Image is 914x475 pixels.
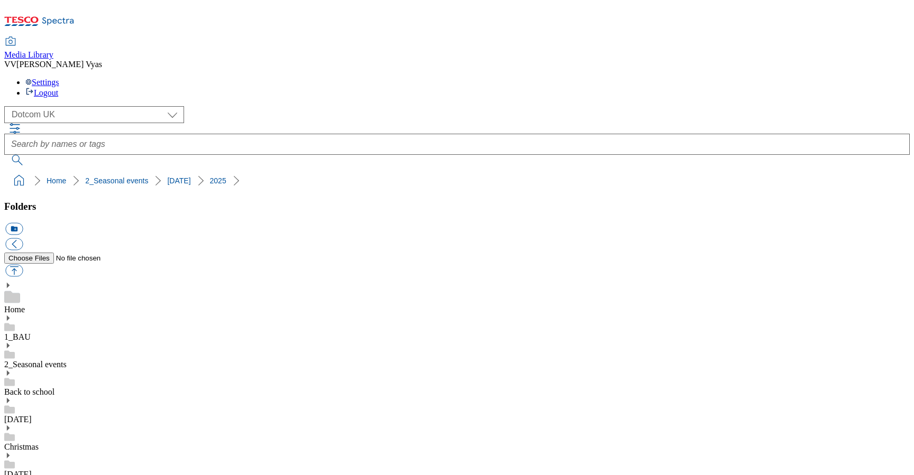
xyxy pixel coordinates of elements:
a: 1_BAU [4,332,31,341]
a: 2025 [210,176,226,185]
h3: Folders [4,201,910,212]
a: 2_Seasonal events [85,176,148,185]
span: VV [4,60,16,69]
span: [PERSON_NAME] Vyas [16,60,102,69]
a: 2_Seasonal events [4,360,67,369]
a: Logout [25,88,58,97]
a: home [11,172,28,189]
a: Christmas [4,442,39,451]
a: [DATE] [4,415,32,424]
nav: breadcrumb [4,171,910,191]
a: Media Library [4,38,53,60]
a: Home [47,176,66,185]
span: Media Library [4,50,53,59]
a: Back to school [4,387,54,396]
a: Home [4,305,25,314]
a: Settings [25,78,59,87]
input: Search by names or tags [4,134,910,155]
a: [DATE] [167,176,190,185]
